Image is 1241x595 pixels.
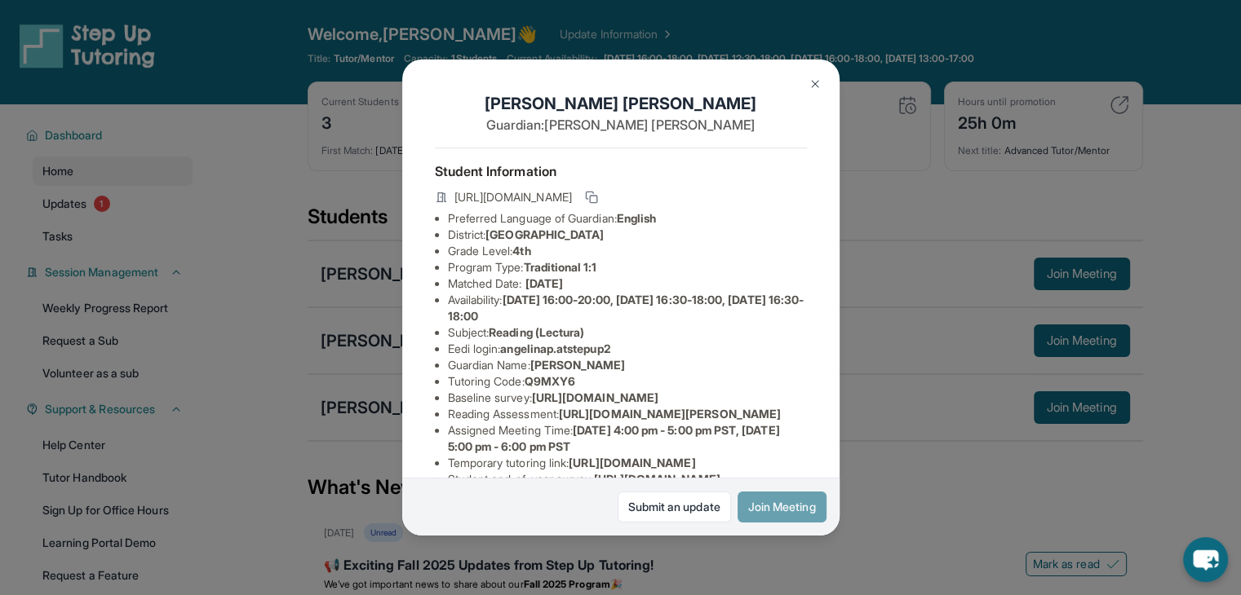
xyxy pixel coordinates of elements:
[738,491,827,522] button: Join Meeting
[448,259,807,275] li: Program Type:
[500,342,609,355] span: angelinap.atstepup2
[435,92,807,115] h1: [PERSON_NAME] [PERSON_NAME]
[448,471,807,487] li: Student end-of-year survey :
[1183,537,1228,582] button: chat-button
[454,189,572,205] span: [URL][DOMAIN_NAME]
[530,358,626,372] span: [PERSON_NAME]
[448,390,807,406] li: Baseline survey :
[485,227,604,241] span: [GEOGRAPHIC_DATA]
[448,243,807,259] li: Grade Level:
[448,422,807,455] li: Assigned Meeting Time :
[448,275,807,292] li: Matched Date:
[448,341,807,357] li: Eedi login :
[435,115,807,134] p: Guardian: [PERSON_NAME] [PERSON_NAME]
[523,260,596,274] span: Traditional 1:1
[448,227,807,243] li: District:
[435,161,807,181] h4: Student Information
[512,244,530,258] span: 4th
[489,325,584,339] span: Reading (Lectura)
[532,390,658,404] span: [URL][DOMAIN_NAME]
[448,455,807,471] li: Temporary tutoring link :
[809,77,822,90] img: Close Icon
[448,292,807,324] li: Availability:
[525,276,563,290] span: [DATE]
[448,293,804,323] span: [DATE] 16:00-20:00, [DATE] 16:30-18:00, [DATE] 16:30-18:00
[448,423,780,453] span: [DATE] 4:00 pm - 5:00 pm PST, [DATE] 5:00 pm - 6:00 pm PST
[448,357,807,373] li: Guardian Name :
[448,210,807,227] li: Preferred Language of Guardian:
[448,373,807,390] li: Tutoring Code :
[617,211,657,225] span: English
[525,374,575,388] span: Q9MXY6
[448,406,807,422] li: Reading Assessment :
[593,472,720,486] span: [URL][DOMAIN_NAME]
[559,407,781,421] span: [URL][DOMAIN_NAME][PERSON_NAME]
[448,324,807,341] li: Subject :
[582,187,601,207] button: Copy link
[618,491,731,522] a: Submit an update
[569,456,695,469] span: [URL][DOMAIN_NAME]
